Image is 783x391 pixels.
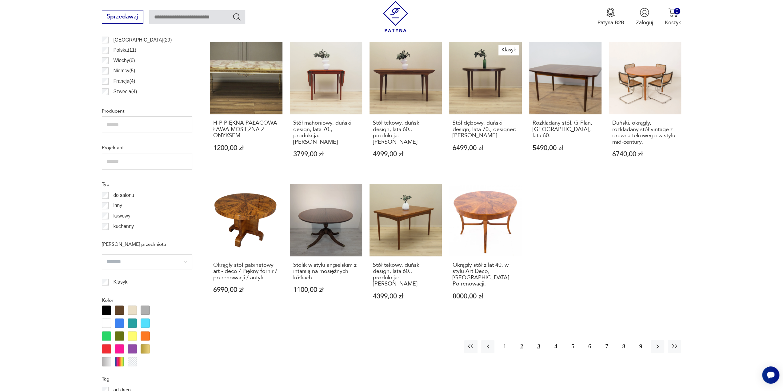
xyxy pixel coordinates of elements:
[612,151,678,158] p: 6740,00 zł
[293,262,359,281] h3: Stolik w stylu angielskim z intarsją na mosiężnych kółkach
[213,287,279,293] p: 6990,00 zł
[453,293,518,300] p: 8000,00 zł
[210,42,282,172] a: H-P PIĘKNA PAŁACOWA ŁAWA MOSIĘŻNA Z ONYKSEMH-P PIĘKNA PAŁACOWA ŁAWA MOSIĘŻNA Z ONYKSEM1200,00 zł
[370,184,442,314] a: Stół tekowy, duński design, lata 60., produkcja: DaniaStół tekowy, duński design, lata 60., produ...
[597,8,624,26] a: Ikona medaluPatyna B2B
[636,19,653,26] p: Zaloguj
[370,42,442,172] a: Stół tekowy, duński design, lata 60., produkcja: DaniaStół tekowy, duński design, lata 60., produ...
[674,8,680,14] div: 0
[113,77,135,85] p: Francja ( 4 )
[113,36,172,44] p: [GEOGRAPHIC_DATA] ( 29 )
[453,145,518,151] p: 6499,00 zł
[532,145,598,151] p: 5490,00 zł
[640,8,649,17] img: Ikonka użytkownika
[449,42,521,172] a: KlasykStół dębowy, duński design, lata 70., designer: Kai KristiansenStół dębowy, duński design, ...
[113,212,130,220] p: kawowy
[102,296,192,304] p: Kolor
[529,42,601,172] a: Rozkładany stół, G-Plan, Wielka Brytania, lata 60.Rozkładany stół, G-Plan, [GEOGRAPHIC_DATA], lat...
[668,8,678,17] img: Ikona koszyka
[102,15,143,20] a: Sprzedawaj
[634,340,647,353] button: 9
[102,10,143,24] button: Sprzedawaj
[213,262,279,281] h3: Okrągły stół gabinetowy art - deco / Piękny fornir / po renowacji / antyki
[665,8,681,26] button: 0Koszyk
[762,366,779,384] iframe: Smartsupp widget button
[113,88,137,96] p: Szwecja ( 4 )
[290,42,362,172] a: Stół mahoniowy, duński design, lata 70., produkcja: DaniaStół mahoniowy, duński design, lata 70.,...
[113,278,127,286] p: Klasyk
[293,151,359,158] p: 3799,00 zł
[113,67,135,75] p: Niemcy ( 5 )
[597,19,624,26] p: Patyna B2B
[293,120,359,145] h3: Stół mahoniowy, duński design, lata 70., produkcja: [PERSON_NAME]
[532,340,545,353] button: 3
[113,98,135,106] p: Czechy ( 3 )
[373,293,439,300] p: 4399,00 zł
[449,184,521,314] a: Okrągły stół z lat 40. w stylu Art Deco, Polska. Po renowacji.Okrągły stół z lat 40. w stylu Art ...
[102,240,192,248] p: [PERSON_NAME] przedmiotu
[600,340,613,353] button: 7
[113,57,135,65] p: Włochy ( 6 )
[515,340,528,353] button: 2
[113,191,134,199] p: do salonu
[293,287,359,293] p: 1100,00 zł
[583,340,596,353] button: 6
[102,144,192,152] p: Projektant
[609,42,681,172] a: Duński, okrągły, rozkładany stół vintage z drewna tekowego w stylu mid-century.Duński, okrągły, r...
[453,120,518,139] h3: Stół dębowy, duński design, lata 70., designer: [PERSON_NAME]
[453,262,518,287] h3: Okrągły stół z lat 40. w stylu Art Deco, [GEOGRAPHIC_DATA]. Po renowacji.
[566,340,579,353] button: 5
[232,12,241,21] button: Szukaj
[113,201,122,209] p: inny
[210,184,282,314] a: Okrągły stół gabinetowy art - deco / Piękny fornir / po renowacji / antykiOkrągły stół gabinetowy...
[617,340,630,353] button: 8
[213,145,279,151] p: 1200,00 zł
[373,262,439,287] h3: Stół tekowy, duński design, lata 60., produkcja: [PERSON_NAME]
[606,8,615,17] img: Ikona medalu
[612,120,678,145] h3: Duński, okrągły, rozkładany stół vintage z drewna tekowego w stylu mid-century.
[532,120,598,139] h3: Rozkładany stół, G-Plan, [GEOGRAPHIC_DATA], lata 60.
[113,46,136,54] p: Polska ( 11 )
[102,107,192,115] p: Producent
[113,222,134,230] p: kuchenny
[373,120,439,145] h3: Stół tekowy, duński design, lata 60., produkcja: [PERSON_NAME]
[665,19,681,26] p: Koszyk
[102,375,192,383] p: Tag
[380,1,411,32] img: Patyna - sklep z meblami i dekoracjami vintage
[636,8,653,26] button: Zaloguj
[498,340,511,353] button: 1
[373,151,439,158] p: 4999,00 zł
[290,184,362,314] a: Stolik w stylu angielskim z intarsją na mosiężnych kółkachStolik w stylu angielskim z intarsją na...
[597,8,624,26] button: Patyna B2B
[213,120,279,139] h3: H-P PIĘKNA PAŁACOWA ŁAWA MOSIĘŻNA Z ONYKSEM
[102,180,192,188] p: Typ
[549,340,562,353] button: 4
